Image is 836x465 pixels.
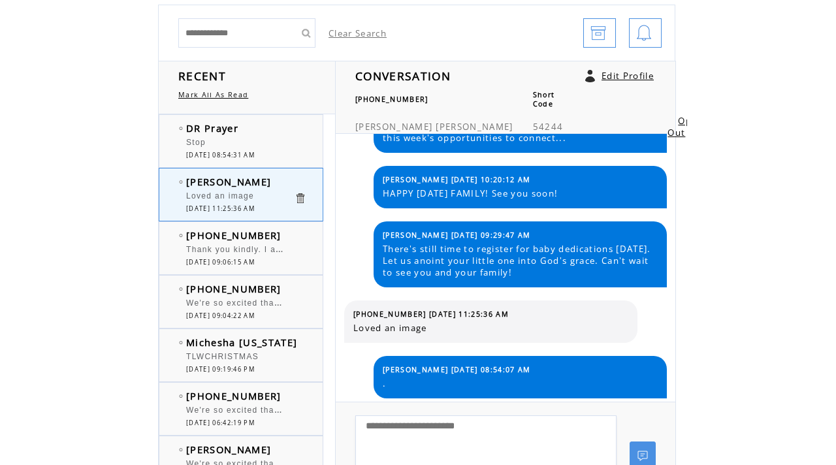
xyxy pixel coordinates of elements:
span: DR Prayer [186,121,238,135]
span: Loved an image [186,191,254,200]
span: [PHONE_NUMBER] [DATE] 11:25:36 AM [353,310,509,319]
span: [PERSON_NAME] [DATE] 08:54:07 AM [383,365,531,374]
a: Edit Profile [602,70,654,82]
img: bulletEmpty.png [179,448,183,451]
span: Loved an image [353,322,628,334]
span: [PERSON_NAME] [186,443,271,456]
span: [PERSON_NAME] [DATE] 09:29:47 AM [383,231,531,240]
span: [PHONE_NUMBER] [186,229,281,242]
span: [DATE] 06:42:19 PM [186,419,255,427]
span: 54244 [533,121,564,133]
img: bulletEmpty.png [179,287,183,291]
a: Opt Out [667,115,696,138]
span: [PERSON_NAME] [186,175,271,188]
a: Clear Search [329,27,387,39]
span: [DATE] 11:25:36 AM [186,204,255,213]
img: bulletEmpty.png [179,341,183,344]
img: archive.png [590,19,606,48]
span: TLWCHRISTMAS [186,352,259,361]
a: Click to delete these messgaes [294,192,306,204]
span: [PHONE_NUMBER] [186,282,281,295]
a: Click to edit user profile [585,70,595,82]
img: bulletEmpty.png [179,180,183,184]
span: CONVERSATION [355,68,451,84]
img: bell.png [636,19,652,48]
span: . [383,377,657,389]
span: [PERSON_NAME] [436,121,513,133]
span: Short Code [533,90,555,108]
span: [DATE] 09:06:15 AM [186,258,255,266]
img: bulletEmpty.png [179,394,183,398]
span: There's still time to register for baby dedications [DATE]. Let us anoint your little one into Go... [383,243,657,278]
span: Stop [186,138,206,147]
span: [PERSON_NAME] [DATE] 10:20:12 AM [383,175,531,184]
span: RECENT [178,68,226,84]
span: [PHONE_NUMBER] [355,95,428,104]
input: Submit [296,18,315,48]
span: Thank you kindly. I am a believer & have been looking for an opportunity such as this. [186,242,557,255]
span: [PERSON_NAME] [355,121,432,133]
img: bulletEmpty.png [179,234,183,237]
span: [DATE] 09:04:22 AM [186,312,255,320]
span: [DATE] 09:19:46 PM [186,365,255,374]
a: Mark All As Read [178,90,248,99]
span: HAPPY [DATE] FAMILY! See you soon! [383,187,657,199]
img: bulletEmpty.png [179,127,183,130]
span: [DATE] 08:54:31 AM [186,151,255,159]
span: Michesha [US_STATE] [186,336,297,349]
span: [PHONE_NUMBER] [186,389,281,402]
